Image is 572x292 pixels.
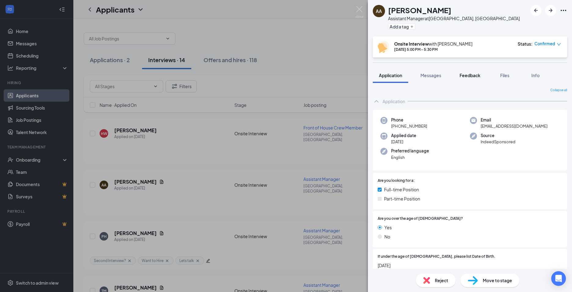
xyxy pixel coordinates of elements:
[388,23,415,30] button: PlusAdd a tag
[378,178,415,184] span: Are you looking for a:
[391,117,427,123] span: Phone
[388,5,451,15] h1: [PERSON_NAME]
[379,73,402,78] span: Application
[518,41,533,47] div: Status :
[378,254,495,260] span: If under the age of [DEMOGRAPHIC_DATA], please list Date of Birth.
[391,148,429,154] span: Preferred language
[531,73,540,78] span: Info
[547,7,554,14] svg: ArrowRight
[384,195,420,202] span: Part-time Position
[376,8,382,14] div: AA
[483,277,512,284] span: Move to stage
[435,277,448,284] span: Reject
[534,41,555,47] span: Confirmed
[394,41,429,47] b: Onsite Interview
[373,98,380,105] svg: ChevronUp
[383,98,405,104] div: Application
[388,15,520,21] div: Assistant Manager at [GEOGRAPHIC_DATA], [GEOGRAPHIC_DATA]
[384,224,392,231] span: Yes
[550,88,567,93] span: Collapse all
[391,133,416,139] span: Applied date
[391,139,416,145] span: [DATE]
[560,7,567,14] svg: Ellipses
[481,133,515,139] span: Source
[545,5,556,16] button: ArrowRight
[481,123,548,129] span: [EMAIL_ADDRESS][DOMAIN_NAME]
[420,73,441,78] span: Messages
[481,117,548,123] span: Email
[481,139,515,145] span: IndeedSponsored
[384,233,390,240] span: No
[384,186,419,193] span: Full-time Position
[410,25,414,28] svg: Plus
[551,271,566,286] div: Open Intercom Messenger
[460,73,480,78] span: Feedback
[532,7,540,14] svg: ArrowLeftNew
[378,262,562,269] span: [DATE]
[394,41,472,47] div: with [PERSON_NAME]
[394,47,472,52] div: [DATE] 5:00 PM - 5:30 PM
[378,216,463,222] span: Are you over the age of [DEMOGRAPHIC_DATA]?
[530,5,541,16] button: ArrowLeftNew
[500,73,509,78] span: Files
[391,154,429,160] span: English
[557,42,561,47] span: down
[391,123,427,129] span: [PHONE_NUMBER]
